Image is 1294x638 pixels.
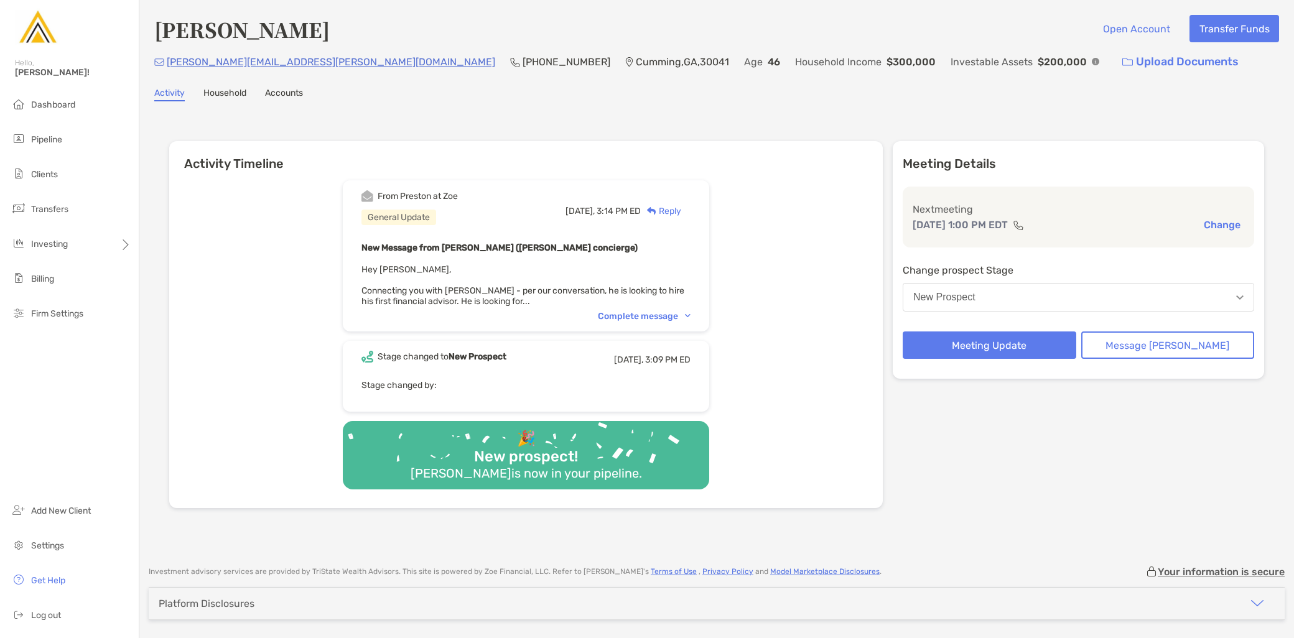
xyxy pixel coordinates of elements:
img: logout icon [11,607,26,622]
img: pipeline icon [11,131,26,146]
a: Accounts [265,88,303,101]
img: Event icon [361,190,373,202]
div: Platform Disclosures [159,598,254,609]
button: Change [1200,218,1244,231]
div: General Update [361,210,436,225]
a: Privacy Policy [702,567,753,576]
p: [DATE] 1:00 PM EDT [913,217,1008,233]
div: [PERSON_NAME] is now in your pipeline. [406,466,647,481]
img: add_new_client icon [11,502,26,517]
img: Event icon [361,351,373,363]
img: Email Icon [154,58,164,66]
img: clients icon [11,166,26,181]
img: Location Icon [625,57,633,67]
img: button icon [1122,58,1133,67]
img: Open dropdown arrow [1236,295,1244,300]
img: Zoe Logo [15,5,60,50]
span: Billing [31,274,54,284]
h6: Activity Timeline [169,141,883,171]
p: [PHONE_NUMBER] [523,54,610,70]
div: From Preston at Zoe [378,191,458,201]
span: [PERSON_NAME]! [15,67,131,78]
img: get-help icon [11,572,26,587]
div: Reply [641,205,681,218]
button: Meeting Update [903,331,1076,359]
span: Dashboard [31,99,75,110]
button: Open Account [1093,15,1180,42]
span: Pipeline [31,134,62,145]
img: investing icon [11,236,26,251]
p: Change prospect Stage [903,262,1254,278]
span: Clients [31,169,58,180]
img: Phone Icon [510,57,520,67]
div: Complete message [598,311,691,321]
span: Log out [31,610,61,621]
b: New Message from [PERSON_NAME] ([PERSON_NAME] concierge) [361,243,638,253]
button: New Prospect [903,283,1254,312]
img: icon arrow [1250,596,1265,611]
img: billing icon [11,270,26,285]
span: Add New Client [31,506,91,516]
img: firm-settings icon [11,305,26,320]
img: settings icon [11,537,26,552]
p: Your information is secure [1158,566,1285,578]
p: $200,000 [1038,54,1087,70]
a: Upload Documents [1114,49,1247,75]
span: Firm Settings [31,308,83,319]
a: Model Marketplace Disclosures [770,567,880,576]
img: Reply icon [647,207,656,215]
img: Info Icon [1092,58,1099,65]
span: Settings [31,540,64,551]
a: Activity [154,88,185,101]
h4: [PERSON_NAME] [154,15,330,44]
p: Cumming , GA , 30041 [636,54,729,70]
span: 3:14 PM ED [597,206,641,216]
div: New Prospect [913,292,975,303]
span: [DATE], [614,354,643,365]
span: Hey [PERSON_NAME], Connecting you with [PERSON_NAME] - per our conversation, he is looking to hir... [361,264,684,307]
span: 3:09 PM ED [645,354,691,365]
a: Terms of Use [651,567,697,576]
span: Transfers [31,204,68,215]
p: [PERSON_NAME][EMAIL_ADDRESS][PERSON_NAME][DOMAIN_NAME] [167,54,495,70]
img: Confetti [343,421,709,479]
a: Household [203,88,246,101]
button: Transfer Funds [1189,15,1279,42]
p: Meeting Details [903,156,1254,172]
div: New prospect! [469,448,583,466]
span: [DATE], [566,206,595,216]
p: Next meeting [913,201,1244,217]
p: Investable Assets [951,54,1033,70]
span: Investing [31,239,68,249]
p: Age [744,54,763,70]
p: Household Income [795,54,882,70]
span: Get Help [31,575,65,586]
div: Stage changed to [378,351,506,362]
img: communication type [1013,220,1024,230]
p: 46 [768,54,780,70]
p: Stage changed by: [361,377,691,393]
img: Chevron icon [685,314,691,318]
img: transfers icon [11,201,26,216]
div: 🎉 [512,430,541,448]
b: New Prospect [449,351,506,362]
p: $300,000 [887,54,936,70]
img: dashboard icon [11,96,26,111]
p: Investment advisory services are provided by TriState Wealth Advisors . This site is powered by Z... [149,567,882,576]
button: Message [PERSON_NAME] [1081,331,1255,359]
